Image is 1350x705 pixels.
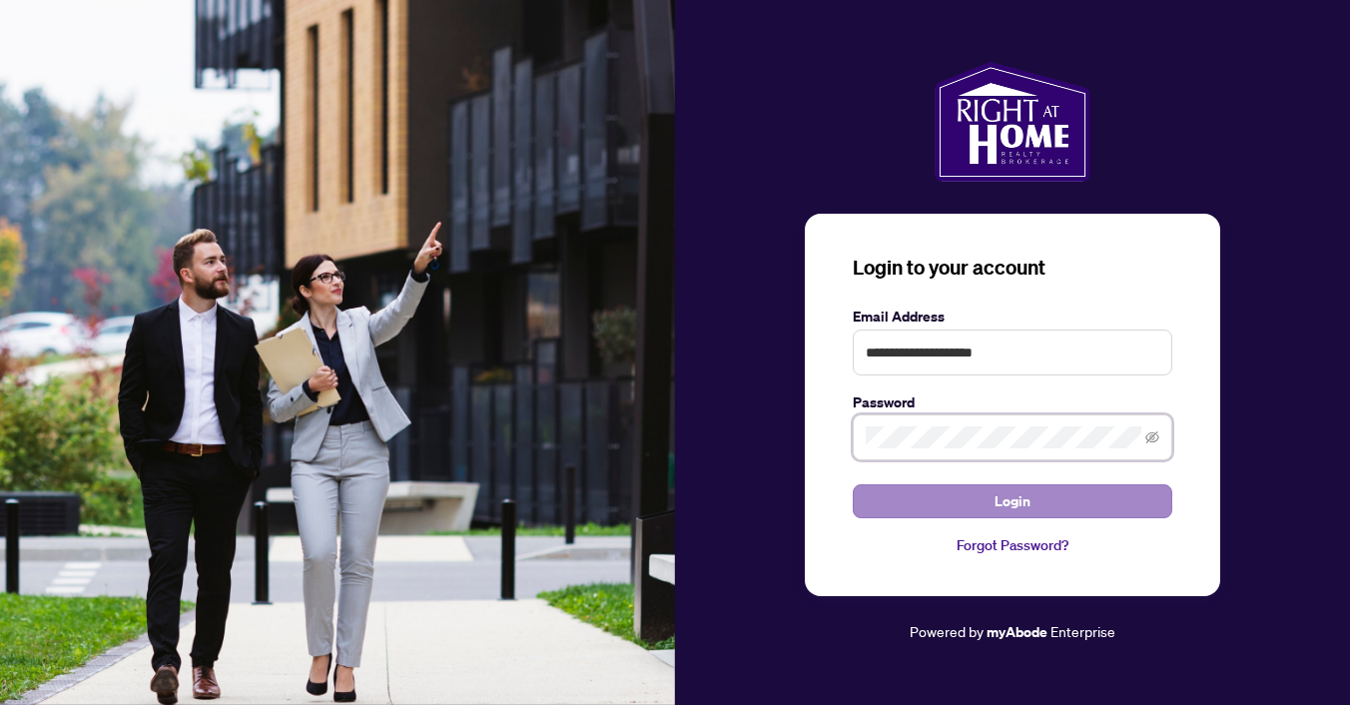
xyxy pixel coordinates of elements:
h3: Login to your account [853,254,1172,282]
span: Powered by [910,622,984,640]
label: Password [853,391,1172,413]
span: eye-invisible [1145,430,1159,444]
a: myAbode [987,621,1047,643]
a: Forgot Password? [853,534,1172,556]
span: Enterprise [1050,622,1115,640]
button: Login [853,484,1172,518]
label: Email Address [853,306,1172,328]
span: Login [995,485,1030,517]
img: ma-logo [935,62,1089,182]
